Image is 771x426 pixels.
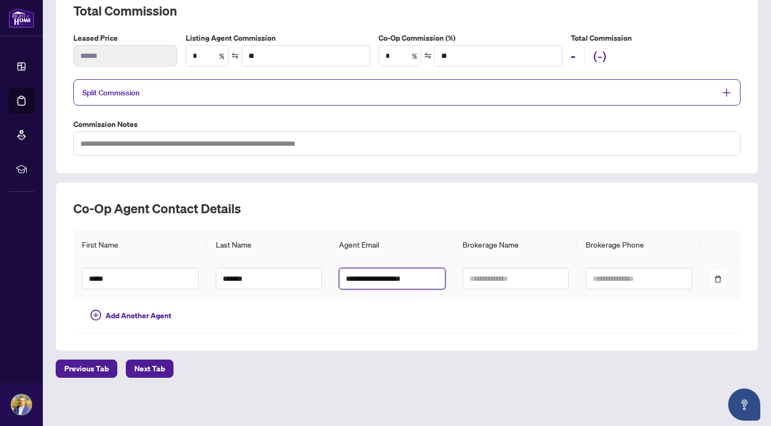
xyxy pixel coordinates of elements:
[379,32,562,44] label: Co-Op Commission (%)
[56,360,117,378] button: Previous Tab
[231,52,239,59] span: swap
[126,360,173,378] button: Next Tab
[73,230,207,259] th: First Name
[330,230,453,259] th: Agent Email
[73,79,740,106] div: Split Commission
[134,360,165,377] span: Next Tab
[722,88,731,98] span: plus
[571,32,740,44] h5: Total Commission
[577,230,700,259] th: Brokerage Phone
[73,32,177,44] label: Leased Price
[82,307,180,324] button: Add Another Agent
[105,310,171,322] span: Add Another Agent
[186,32,369,44] label: Listing Agent Commission
[9,8,34,28] img: logo
[73,2,740,19] h2: Total Commission
[90,310,101,320] span: plus-circle
[571,48,576,68] h2: -
[207,230,330,259] th: Last Name
[73,200,740,217] h2: Co-op Agent Contact Details
[454,230,577,259] th: Brokerage Name
[593,48,607,68] h2: (-)
[728,388,760,421] button: Open asap
[64,360,109,377] span: Previous Tab
[73,118,740,130] label: Commission Notes
[424,52,432,59] span: swap
[82,88,140,98] span: Split Commission
[11,394,32,415] img: Profile Icon
[714,275,722,283] span: delete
